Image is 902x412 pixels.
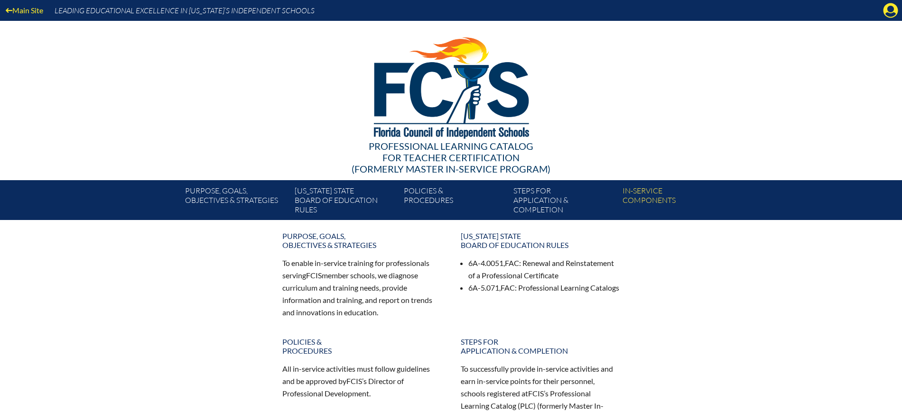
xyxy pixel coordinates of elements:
a: Main Site [2,4,47,17]
span: for Teacher Certification [382,152,520,163]
a: Policies &Procedures [400,184,509,220]
a: Purpose, goals,objectives & strategies [181,184,290,220]
a: Policies &Procedures [277,333,447,359]
svg: Manage Account [883,3,898,18]
img: FCISlogo221.eps [353,21,549,150]
li: 6A-4.0051, : Renewal and Reinstatement of a Professional Certificate [468,257,620,282]
p: To enable in-service training for professionals serving member schools, we diagnose curriculum an... [282,257,442,318]
span: FCIS [346,376,362,385]
a: In-servicecomponents [619,184,728,220]
span: FAC [501,283,515,292]
li: 6A-5.071, : Professional Learning Catalogs [468,282,620,294]
a: Steps forapplication & completion [455,333,626,359]
a: [US_STATE] StateBoard of Education rules [455,228,626,253]
span: PLC [520,401,533,410]
span: FAC [505,258,519,267]
p: All in-service activities must follow guidelines and be approved by ’s Director of Professional D... [282,363,442,400]
a: Steps forapplication & completion [510,184,619,220]
span: FCIS [528,389,544,398]
div: Professional Learning Catalog (formerly Master In-service Program) [178,140,725,174]
a: [US_STATE] StateBoard of Education rules [291,184,400,220]
span: FCIS [306,271,322,280]
a: Purpose, goals,objectives & strategies [277,228,447,253]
